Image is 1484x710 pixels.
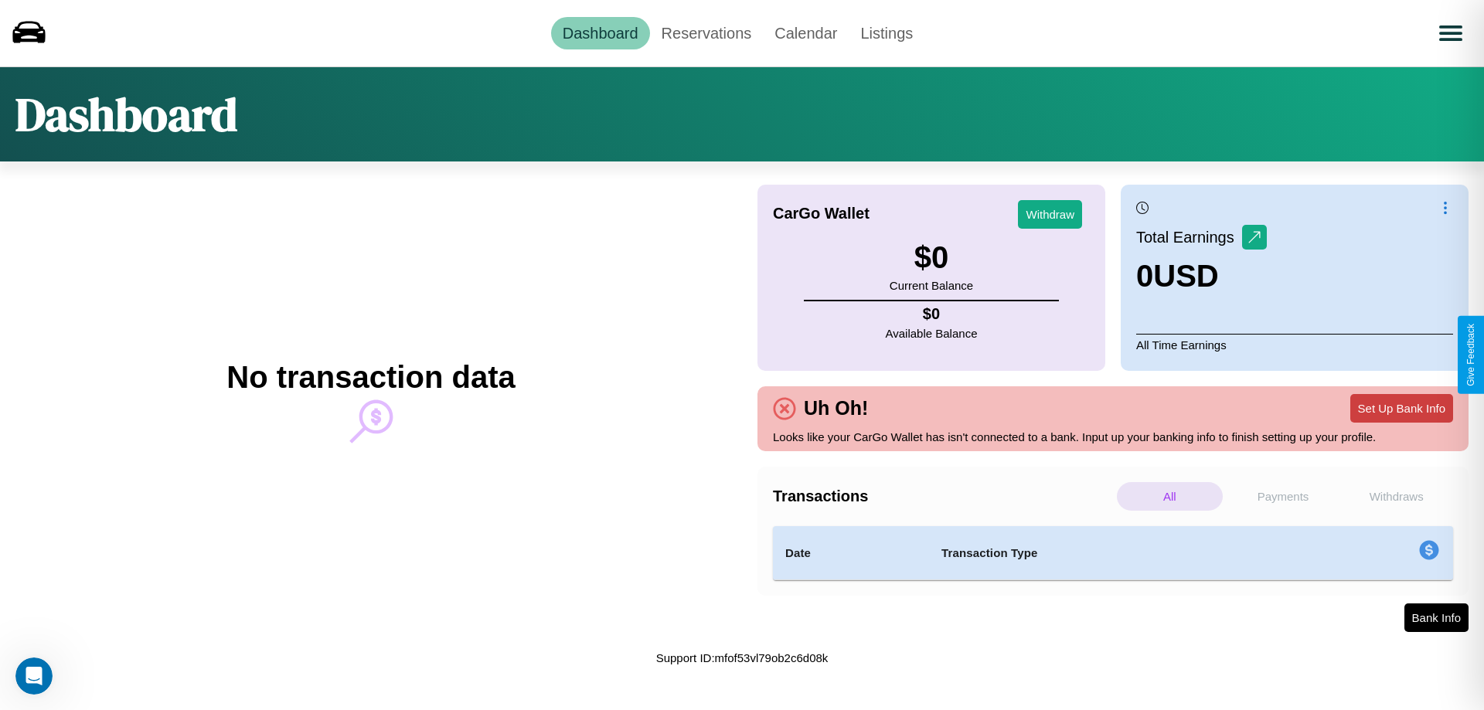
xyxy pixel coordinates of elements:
[1350,394,1453,423] button: Set Up Bank Info
[1404,603,1469,632] button: Bank Info
[785,544,917,562] h4: Date
[1343,482,1449,511] p: Withdraws
[1136,223,1242,251] p: Total Earnings
[890,275,973,296] p: Current Balance
[773,426,1453,447] p: Looks like your CarGo Wallet has isn't connected to a bank. Input up your banking info to finish ...
[796,397,876,420] h4: Uh Oh!
[773,205,870,223] h4: CarGo Wallet
[849,17,924,49] a: Listings
[890,240,973,275] h3: $ 0
[941,544,1292,562] h4: Transaction Type
[650,17,764,49] a: Reservations
[763,17,849,49] a: Calendar
[773,487,1113,505] h4: Transactions
[551,17,650,49] a: Dashboard
[1230,482,1336,511] p: Payments
[886,305,978,323] h4: $ 0
[1465,324,1476,386] div: Give Feedback
[226,360,515,395] h2: No transaction data
[15,657,53,695] iframe: Intercom live chat
[15,83,237,146] h1: Dashboard
[1117,482,1223,511] p: All
[1429,12,1472,55] button: Open menu
[773,526,1453,580] table: simple table
[1136,259,1267,294] h3: 0 USD
[886,323,978,344] p: Available Balance
[656,647,829,668] p: Support ID: mfof53vl79ob2c6d08k
[1136,334,1453,355] p: All Time Earnings
[1018,200,1082,229] button: Withdraw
